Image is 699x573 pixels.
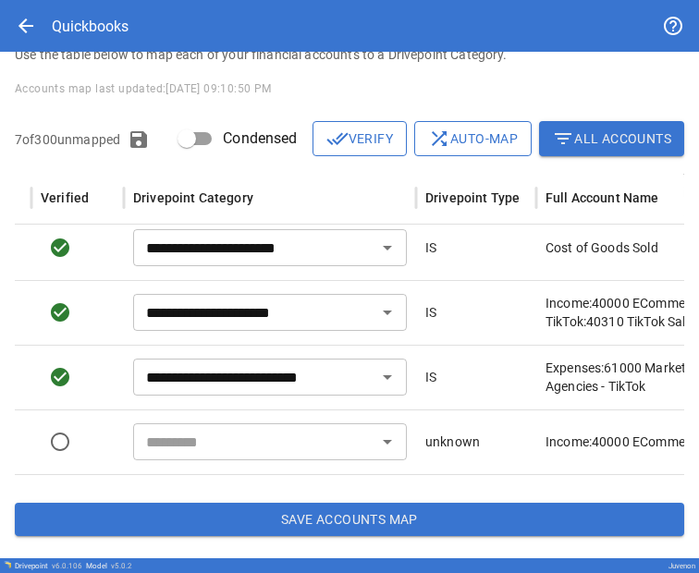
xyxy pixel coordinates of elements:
span: v 5.0.2 [111,562,132,570]
div: Drivepoint [15,562,82,570]
button: All Accounts [539,121,684,156]
div: Drivepoint Category [133,190,253,205]
button: Open [374,299,400,325]
p: IS [425,238,436,257]
p: Use the table below to map each of your financial accounts to a Drivepoint Category. [15,45,684,64]
button: Open [374,364,400,390]
span: Accounts map last updated: [DATE] 09:10:50 PM [15,82,272,95]
div: Quickbooks [52,18,129,35]
button: Verify [313,121,407,156]
div: Full Account Name [546,190,659,205]
button: Open [374,429,400,455]
img: Drivepoint [4,561,11,568]
button: Open [374,235,400,261]
p: unknown [425,433,480,451]
p: 7 of 300 unmapped [15,130,120,149]
div: Drivepoint Type [425,190,520,205]
div: Verified [41,190,89,205]
span: shuffle [428,128,450,150]
span: done_all [326,128,349,150]
button: Auto-map [414,121,532,156]
span: arrow_back [15,15,37,37]
span: Condensed [223,128,297,150]
span: filter_list [552,128,574,150]
div: Juvenon [668,562,695,570]
span: v 6.0.106 [52,562,82,570]
button: Save Accounts Map [15,503,684,536]
p: IS [425,368,436,386]
div: Model [86,562,132,570]
p: IS [425,303,436,322]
